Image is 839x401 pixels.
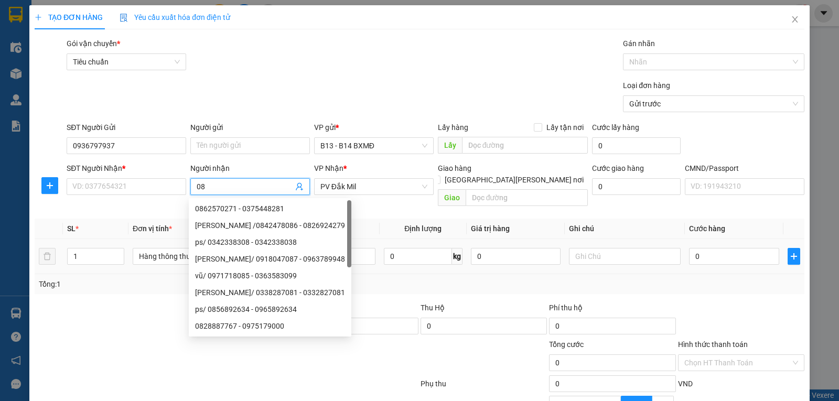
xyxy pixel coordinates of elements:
div: Người nhận [190,162,310,174]
span: Gửi trước [629,96,798,112]
div: 0828887767 - 0975179000 [195,320,345,332]
div: SĐT Người Gửi [67,122,186,133]
div: Phí thu hộ [549,302,675,318]
div: TUẤN/ 0918047087 - 0963789948 [189,251,351,267]
span: Giao [438,189,466,206]
div: ps/ 0342338308 - 0342338038 [189,234,351,251]
img: icon [120,14,128,22]
span: [GEOGRAPHIC_DATA][PERSON_NAME] nơi [440,174,588,186]
input: Cước giao hàng [592,178,681,195]
span: Định lượng [404,224,442,233]
label: Cước giao hàng [592,164,644,172]
span: Tổng cước [549,340,584,349]
label: Loại đơn hàng [623,81,670,90]
div: Người gửi [190,122,310,133]
div: ps/ 0342338308 - 0342338038 [195,236,345,248]
div: [PERSON_NAME] /0842478086 - 0826924279 [195,220,345,231]
span: PV Đắk Mil [320,179,427,194]
span: kg [452,248,462,265]
div: CMND/Passport [685,162,804,174]
span: plus [42,181,58,190]
div: vũ/ 0971718085 - 0363583099 [195,270,345,281]
div: VP gửi [314,122,434,133]
span: user-add [295,182,304,191]
span: Tiêu chuẩn [73,54,180,70]
span: close [791,15,799,24]
label: Cước lấy hàng [592,123,639,132]
span: plus [35,14,42,21]
div: [PERSON_NAME]/ 0918047087 - 0963789948 [195,253,345,265]
input: Dọc đường [462,137,588,154]
span: Đơn vị tính [133,224,172,233]
input: Ghi chú đơn hàng [292,318,418,334]
span: VND [678,380,693,388]
label: Hình thức thanh toán [678,340,748,349]
label: Gán nhãn [623,39,655,48]
input: Ghi Chú [569,248,681,265]
div: 0828887767 - 0975179000 [189,318,351,334]
input: 0 [471,248,561,265]
span: B13 - B14 BXMĐ [320,138,427,154]
button: plus [788,248,800,265]
span: Gói vận chuyển [67,39,120,48]
div: Tổng: 1 [39,278,325,290]
div: quý/ 0338287081 - 0332827081 [189,284,351,301]
div: SĐT Người Nhận [67,162,186,174]
span: Giao hàng [438,164,471,172]
span: Cước hàng [689,224,725,233]
div: vũ/ 0971718085 - 0363583099 [189,267,351,284]
span: plus [788,252,800,261]
input: Dọc đường [466,189,588,206]
span: Yêu cầu xuất hóa đơn điện tử [120,13,230,21]
div: ps/ 0856892634 - 0965892634 [189,301,351,318]
th: Ghi chú [565,219,685,239]
span: Thu Hộ [421,304,445,312]
span: Hàng thông thường [139,248,249,264]
span: VP Nhận [314,164,343,172]
span: Lấy hàng [438,123,468,132]
div: ps/ 0856892634 - 0965892634 [195,304,345,315]
div: 0862570271 - 0375448281 [189,200,351,217]
div: [PERSON_NAME]/ 0338287081 - 0332827081 [195,287,345,298]
span: Giá trị hàng [471,224,510,233]
div: KIỆT /0842478086 - 0826924279 [189,217,351,234]
button: plus [41,177,58,194]
div: 0862570271 - 0375448281 [195,203,345,214]
button: delete [39,248,56,265]
span: SL [67,224,76,233]
button: Close [780,5,810,35]
span: Lấy [438,137,462,154]
span: TẠO ĐƠN HÀNG [35,13,103,21]
span: Lấy tận nơi [542,122,588,133]
div: Phụ thu [419,378,548,396]
input: Cước lấy hàng [592,137,681,154]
